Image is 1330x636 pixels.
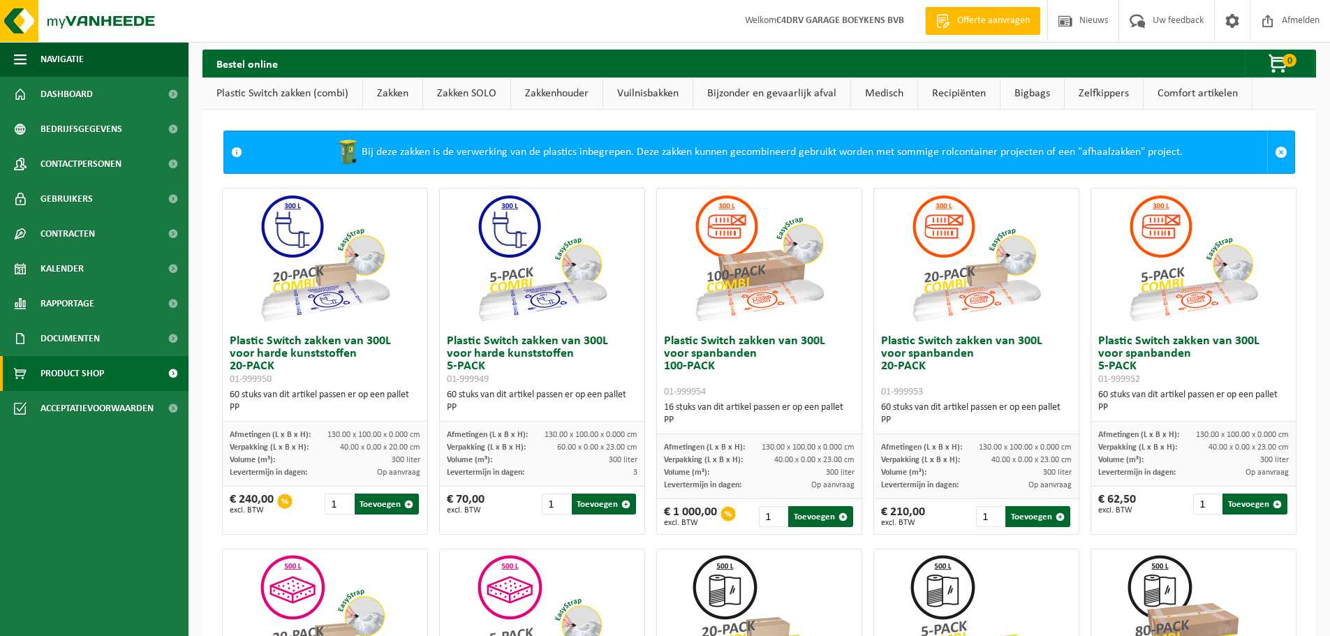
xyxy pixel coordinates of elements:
button: Toevoegen [1222,494,1287,515]
span: 300 liter [826,468,855,477]
span: 01-999950 [230,374,272,385]
span: 300 liter [609,456,637,464]
input: 1 [325,494,353,515]
div: € 62,50 [1098,494,1136,515]
span: Verpakking (L x B x H): [664,456,743,464]
img: WB-0240-HPE-GN-50.png [334,138,362,166]
a: Bijzonder en gevaarlijk afval [693,77,850,110]
div: 16 stuks van dit artikel passen er op een pallet [664,401,855,427]
a: Plastic Switch zakken (combi) [202,77,362,110]
button: Toevoegen [788,506,853,527]
span: 130.00 x 100.00 x 0.000 cm [762,443,855,452]
div: € 210,00 [881,506,925,527]
div: PP [230,401,420,414]
span: Contracten [40,216,95,251]
span: Volume (m³): [881,468,926,477]
button: Toevoegen [355,494,420,515]
input: 1 [542,494,570,515]
strong: C4DRV GARAGE BOEYKENS BVB [776,15,904,26]
button: 0 [1245,50,1315,77]
span: Rapportage [40,286,94,321]
span: Levertermijn in dagen: [664,481,741,489]
div: PP [881,414,1072,427]
a: Sluit melding [1267,131,1294,173]
img: 01-999952 [1123,188,1263,328]
span: Verpakking (L x B x H): [881,456,960,464]
span: Gebruikers [40,182,93,216]
span: Product Shop [40,356,104,391]
span: Levertermijn in dagen: [881,481,959,489]
a: Comfort artikelen [1144,77,1252,110]
span: Documenten [40,321,100,356]
div: € 240,00 [230,494,274,515]
span: Navigatie [40,42,84,77]
a: Zakken [363,77,422,110]
div: € 70,00 [447,494,485,515]
img: 01-999949 [472,188,612,328]
span: Afmetingen (L x B x H): [664,443,745,452]
div: Bij deze zakken is de verwerking van de plastics inbegrepen. Deze zakken kunnen gecombineerd gebr... [249,131,1267,173]
a: Bigbags [1000,77,1064,110]
h3: Plastic Switch zakken van 300L voor harde kunststoffen 20-PACK [230,335,420,385]
a: Zakkenhouder [511,77,603,110]
a: Offerte aanvragen [925,7,1040,35]
span: Afmetingen (L x B x H): [881,443,962,452]
span: Volume (m³): [1098,456,1144,464]
span: Levertermijn in dagen: [447,468,524,477]
span: Levertermijn in dagen: [230,468,307,477]
h3: Plastic Switch zakken van 300L voor spanbanden 20-PACK [881,335,1072,398]
span: 130.00 x 100.00 x 0.000 cm [979,443,1072,452]
span: Volume (m³): [447,456,492,464]
span: 01-999952 [1098,374,1140,385]
span: 60.00 x 0.00 x 23.00 cm [557,443,637,452]
div: € 1 000,00 [664,506,717,527]
span: excl. BTW [664,519,717,527]
span: excl. BTW [1098,506,1136,515]
span: 130.00 x 100.00 x 0.000 cm [545,431,637,439]
span: 300 liter [1260,456,1289,464]
div: 60 stuks van dit artikel passen er op een pallet [881,401,1072,427]
input: 1 [759,506,787,527]
span: Op aanvraag [1028,481,1072,489]
span: Afmetingen (L x B x H): [1098,431,1179,439]
button: Toevoegen [1005,506,1070,527]
button: Toevoegen [572,494,637,515]
div: PP [664,414,855,427]
div: 60 stuks van dit artikel passen er op een pallet [1098,389,1289,414]
h2: Bestel online [202,50,292,77]
span: 01-999949 [447,374,489,385]
span: excl. BTW [447,506,485,515]
span: Levertermijn in dagen: [1098,468,1176,477]
div: 60 stuks van dit artikel passen er op een pallet [230,389,420,414]
span: 40.00 x 0.00 x 23.00 cm [991,456,1072,464]
span: 0 [1283,54,1296,67]
div: PP [447,401,637,414]
a: Recipiënten [918,77,1000,110]
a: Medisch [851,77,917,110]
span: Op aanvraag [811,481,855,489]
span: Dashboard [40,77,93,112]
input: 1 [1193,494,1221,515]
span: Verpakking (L x B x H): [447,443,526,452]
span: 40.00 x 0.00 x 23.00 cm [774,456,855,464]
img: 01-999953 [906,188,1046,328]
span: 3 [633,468,637,477]
span: Acceptatievoorwaarden [40,391,154,426]
span: Bedrijfsgegevens [40,112,122,147]
span: excl. BTW [230,506,274,515]
a: Zakken SOLO [423,77,510,110]
a: Vuilnisbakken [603,77,693,110]
span: excl. BTW [881,519,925,527]
span: Contactpersonen [40,147,121,182]
span: Op aanvraag [1246,468,1289,477]
h3: Plastic Switch zakken van 300L voor spanbanden 5-PACK [1098,335,1289,385]
input: 1 [976,506,1004,527]
h3: Plastic Switch zakken van 300L voor harde kunststoffen 5-PACK [447,335,637,385]
img: 01-999950 [255,188,394,328]
span: Afmetingen (L x B x H): [447,431,528,439]
span: Kalender [40,251,84,286]
span: 40.00 x 0.00 x 23.00 cm [1209,443,1289,452]
span: 300 liter [392,456,420,464]
div: PP [1098,401,1289,414]
h3: Plastic Switch zakken van 300L voor spanbanden 100-PACK [664,335,855,398]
